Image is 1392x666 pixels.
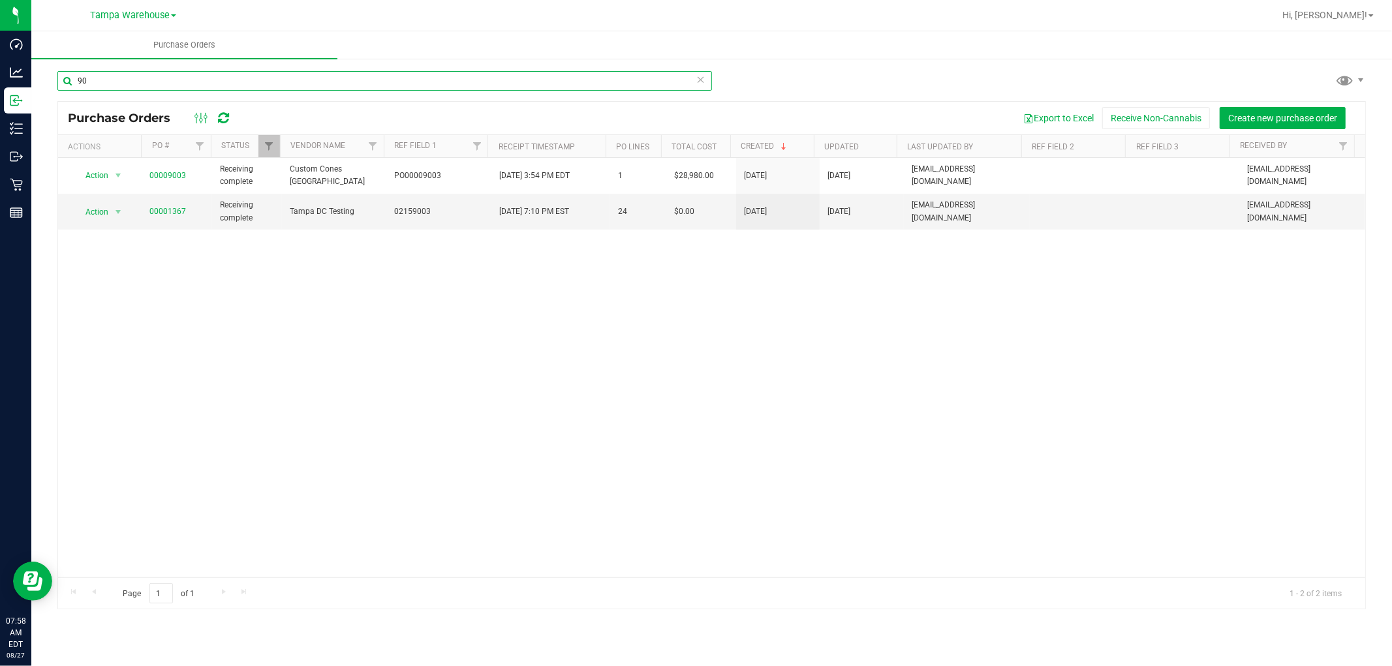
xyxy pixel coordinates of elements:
a: Receipt Timestamp [499,142,575,151]
span: Receiving complete [220,199,274,224]
a: Ref Field 2 [1032,142,1075,151]
span: 24 [618,205,658,218]
span: Purchase Orders [136,39,233,51]
span: Receiving complete [220,163,274,188]
span: PO00009003 [394,170,484,182]
a: 00001367 [150,207,187,216]
span: [DATE] [744,170,767,182]
a: Purchase Orders [31,31,337,59]
span: Tampa Warehouse [90,10,170,21]
span: $0.00 [674,205,694,218]
span: 1 [618,170,658,182]
iframe: Resource center [13,562,52,601]
inline-svg: Retail [10,178,23,191]
a: Created [741,142,790,151]
span: [EMAIL_ADDRESS][DOMAIN_NAME] [912,199,1022,224]
span: $28,980.00 [674,170,714,182]
a: Last Updated By [907,142,973,151]
a: Updated [824,142,859,151]
span: [EMAIL_ADDRESS][DOMAIN_NAME] [912,163,1022,188]
a: Filter [189,135,211,157]
inline-svg: Dashboard [10,38,23,51]
span: Custom Cones [GEOGRAPHIC_DATA] [290,163,379,188]
inline-svg: Reports [10,206,23,219]
a: Received By [1240,141,1287,150]
span: [DATE] [827,170,850,182]
span: Hi, [PERSON_NAME]! [1282,10,1367,20]
span: 02159003 [394,205,484,218]
span: [DATE] 7:10 PM EST [499,205,569,218]
input: Search Purchase Order ID, Vendor Name and Ref Field 1 [57,71,712,91]
span: Clear [696,71,705,88]
span: [DATE] 3:54 PM EDT [499,170,570,182]
a: 00009003 [150,171,187,180]
input: 1 [149,583,173,603]
a: Filter [362,135,384,157]
span: Page of 1 [112,583,206,603]
span: Tampa DC Testing [290,205,379,218]
span: Action [74,166,109,185]
span: select [110,203,126,221]
inline-svg: Inbound [10,94,23,107]
span: [DATE] [827,205,850,218]
button: Receive Non-Cannabis [1102,107,1210,129]
p: 07:58 AM EDT [6,615,25,650]
span: [EMAIL_ADDRESS][DOMAIN_NAME] [1247,163,1357,188]
span: 1 - 2 of 2 items [1279,583,1352,603]
inline-svg: Analytics [10,66,23,79]
inline-svg: Outbound [10,150,23,163]
p: 08/27 [6,650,25,660]
span: [EMAIL_ADDRESS][DOMAIN_NAME] [1247,199,1357,224]
a: Filter [466,135,487,157]
a: Filter [258,135,280,157]
a: Status [221,141,249,150]
a: Ref Field 3 [1136,142,1179,151]
div: Actions [68,142,136,151]
inline-svg: Inventory [10,122,23,135]
a: Total Cost [672,142,717,151]
a: Vendor Name [290,141,345,150]
span: Action [74,203,109,221]
a: Filter [1333,135,1354,157]
a: PO Lines [616,142,649,151]
a: Ref Field 1 [395,141,437,150]
span: [DATE] [744,205,767,218]
span: Purchase Orders [68,111,183,125]
button: Export to Excel [1015,107,1102,129]
a: PO # [152,141,169,150]
span: Create new purchase order [1228,113,1337,123]
span: select [110,166,126,185]
button: Create new purchase order [1220,107,1346,129]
